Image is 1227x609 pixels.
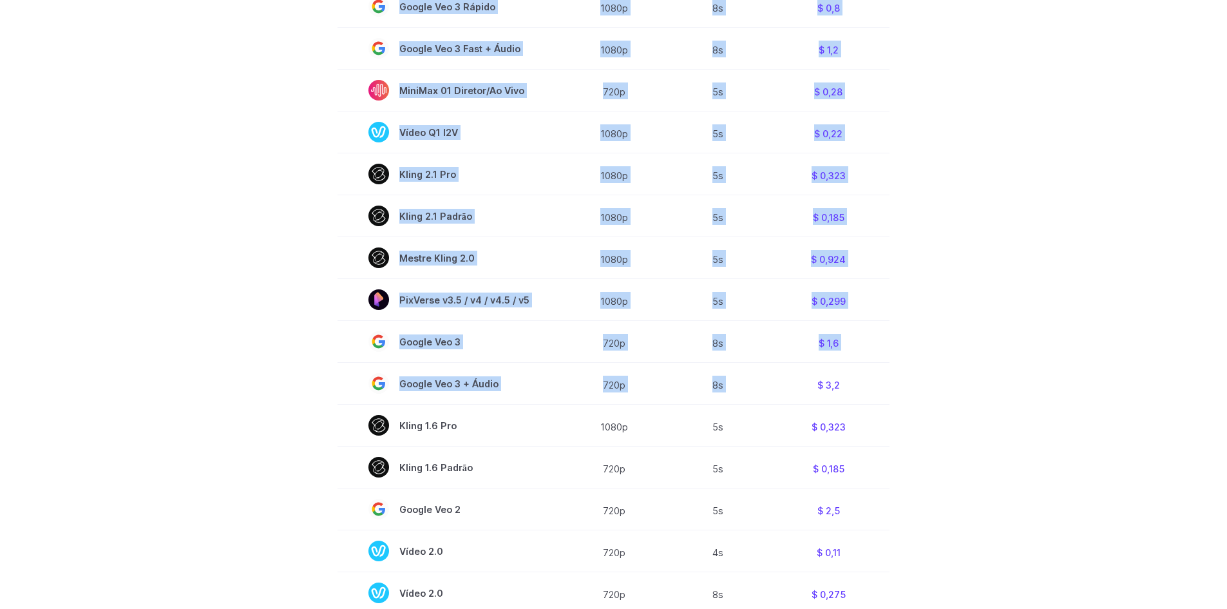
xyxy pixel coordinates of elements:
font: $ 0,28 [814,86,842,97]
font: $ 1,2 [819,44,839,55]
font: 1080p [600,128,628,139]
font: 8s [712,588,723,599]
font: $ 0,323 [812,421,846,432]
font: 1080p [600,211,628,222]
font: 8s [712,337,723,348]
font: 720p [603,505,625,516]
font: $ 0,924 [811,253,846,264]
font: Vídeo 2.0 [399,588,443,599]
font: Google Veo 3 Rápido [399,1,495,12]
font: 8s [712,379,723,390]
font: Mestre Kling 2.0 [399,253,475,264]
font: 720p [603,379,625,390]
font: 5s [712,128,723,139]
font: $ 0,22 [814,128,842,139]
font: $ 0,323 [812,169,846,180]
font: 1080p [600,295,628,306]
font: 720p [603,588,625,599]
font: Vídeo 2.0 [399,546,443,557]
font: Google Veo 3 Fast + Áudio [399,43,520,54]
font: 720p [603,463,625,474]
font: Kling 1.6 Padrão [399,462,473,473]
font: Google Veo 3 + Áudio [399,378,499,389]
font: 8s [712,2,723,13]
font: 1080p [600,169,628,180]
font: 720p [603,337,625,348]
font: Google Veo 3 [399,336,461,347]
font: 5s [712,86,723,97]
font: 1080p [600,421,628,432]
font: Vídeo Q1 I2V [399,127,458,138]
font: $ 2,5 [817,505,840,516]
font: 5s [712,211,723,222]
font: 4s [712,546,723,557]
font: 8s [712,44,723,55]
font: Kling 1.6 Pro [399,420,457,431]
font: 5s [712,421,723,432]
font: $ 0,299 [812,295,846,306]
font: $ 3,2 [817,379,840,390]
font: 5s [712,505,723,516]
font: 720p [603,86,625,97]
font: 1080p [600,253,628,264]
font: $ 1,6 [819,337,839,348]
font: 5s [712,169,723,180]
font: $ 0,8 [817,2,840,13]
font: PixVerse v3.5 / v4 / v4.5 / v5 [399,295,529,305]
font: 1080p [600,44,628,55]
font: 720p [603,546,625,557]
font: 5s [712,253,723,264]
font: MiniMax 01 Diretor/Ao Vivo [399,85,524,96]
font: $ 0,185 [813,211,844,222]
font: 5s [712,463,723,474]
font: $ 0,11 [817,546,841,557]
font: Kling 2.1 Padrão [399,211,472,222]
font: Google Veo 2 [399,504,461,515]
font: $ 0,275 [812,588,846,599]
font: $ 0,185 [813,463,844,474]
font: 1080p [600,2,628,13]
font: Kling 2.1 Pro [399,169,456,180]
font: 5s [712,295,723,306]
